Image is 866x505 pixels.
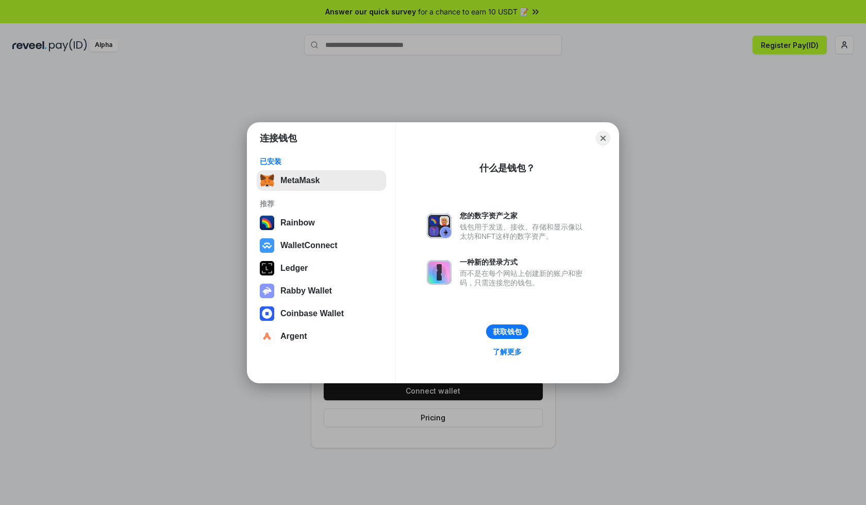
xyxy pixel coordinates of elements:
[257,281,386,301] button: Rabby Wallet
[280,286,332,296] div: Rabby Wallet
[460,269,588,287] div: 而不是在每个网站上创建新的账户和密码，只需连接您的钱包。
[460,211,588,220] div: 您的数字资产之家
[257,326,386,347] button: Argent
[280,241,338,250] div: WalletConnect
[260,306,274,321] img: svg+xml,%3Csvg%20width%3D%2228%22%20height%3D%2228%22%20viewBox%3D%220%200%2028%2028%22%20fill%3D...
[460,257,588,267] div: 一种新的登录方式
[260,199,383,208] div: 推荐
[493,347,522,356] div: 了解更多
[596,131,610,145] button: Close
[487,345,528,359] a: 了解更多
[260,132,297,144] h1: 连接钱包
[260,173,274,188] img: svg+xml,%3Csvg%20fill%3D%22none%22%20height%3D%2233%22%20viewBox%3D%220%200%2035%2033%22%20width%...
[280,309,344,318] div: Coinbase Wallet
[257,213,386,233] button: Rainbow
[460,222,588,241] div: 钱包用于发送、接收、存储和显示像以太坊和NFT这样的数字资产。
[257,258,386,279] button: Ledger
[427,214,452,238] img: svg+xml,%3Csvg%20xmlns%3D%22http%3A%2F%2Fwww.w3.org%2F2000%2Fsvg%22%20fill%3D%22none%22%20viewBox...
[260,238,274,253] img: svg+xml,%3Csvg%20width%3D%2228%22%20height%3D%2228%22%20viewBox%3D%220%200%2028%2028%22%20fill%3D...
[257,170,386,191] button: MetaMask
[260,157,383,166] div: 已安装
[260,261,274,275] img: svg+xml,%3Csvg%20xmlns%3D%22http%3A%2F%2Fwww.w3.org%2F2000%2Fsvg%22%20width%3D%2228%22%20height%3...
[280,218,315,227] div: Rainbow
[260,329,274,344] img: svg+xml,%3Csvg%20width%3D%2228%22%20height%3D%2228%22%20viewBox%3D%220%200%2028%2028%22%20fill%3D...
[280,332,307,341] div: Argent
[427,260,452,285] img: svg+xml,%3Csvg%20xmlns%3D%22http%3A%2F%2Fwww.w3.org%2F2000%2Fsvg%22%20fill%3D%22none%22%20viewBox...
[257,235,386,256] button: WalletConnect
[257,303,386,324] button: Coinbase Wallet
[280,176,320,185] div: MetaMask
[280,264,308,273] div: Ledger
[260,284,274,298] img: svg+xml,%3Csvg%20xmlns%3D%22http%3A%2F%2Fwww.w3.org%2F2000%2Fsvg%22%20fill%3D%22none%22%20viewBox...
[486,324,528,339] button: 获取钱包
[479,162,535,174] div: 什么是钱包？
[260,216,274,230] img: svg+xml,%3Csvg%20width%3D%22120%22%20height%3D%22120%22%20viewBox%3D%220%200%20120%20120%22%20fil...
[493,327,522,336] div: 获取钱包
